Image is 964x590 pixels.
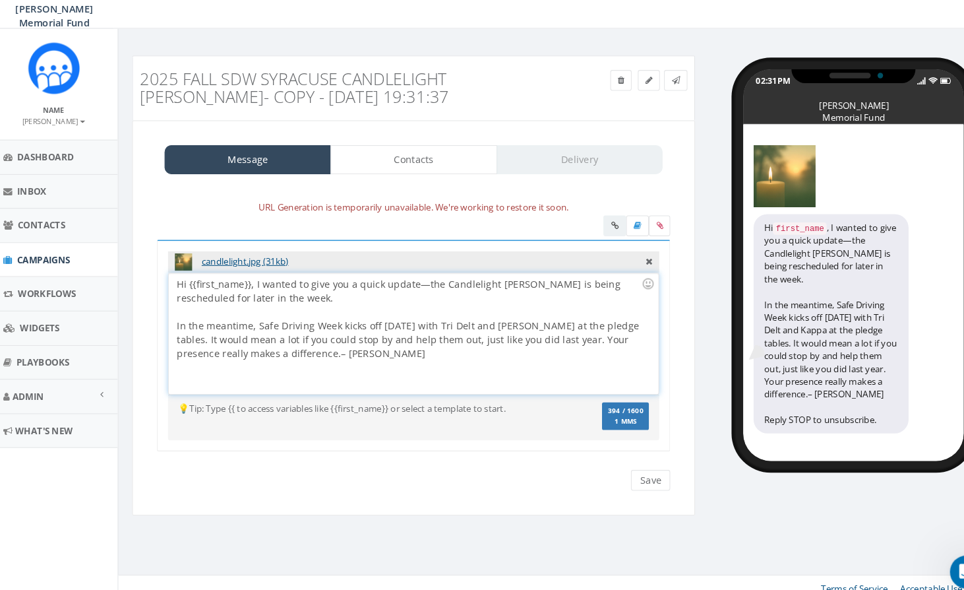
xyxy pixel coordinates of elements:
img: Rally_Corp_Icon.png [37,54,86,104]
input: Save [614,463,651,483]
div: URL Generation is temporarily unavailable. We're working to restore it soon. [150,205,661,220]
a: [PERSON_NAME] [32,123,92,135]
span: 1 MMS [591,414,626,420]
span: Dashboard [26,158,81,170]
span: [PERSON_NAME] Memorial Fund [25,16,100,42]
h3: 2025 Fall SDW Syracuse Candlelight [PERSON_NAME]- Copy - [DATE] 19:31:37 [144,81,532,115]
a: Acceptable Use Policy [872,571,956,583]
span: 1 [946,545,957,556]
span: Widgets [29,321,67,333]
span: Playbooks [26,354,76,366]
div: [PERSON_NAME] Memorial Fund [794,108,860,115]
small: Name [51,114,72,123]
span: 394 / 1600 [591,403,626,411]
div: Hi {{first_name}}, I wanted to give you a quick update—the Candlelight [PERSON_NAME] is being res... [179,279,624,306]
div: In the meantime, Safe Driving Week kicks off [DATE] with Tri Delt and [PERSON_NAME] at the pledge... [179,319,624,358]
span: Delete Campaign [601,84,607,96]
span: Send Test Message [653,84,661,96]
div: 02:31PM [733,85,766,96]
span: Contacts [27,223,73,235]
small: [PERSON_NAME] [32,125,92,134]
span: What's New [24,420,80,432]
a: Message [167,152,327,180]
a: candlelight.jpg (31kb) [203,257,286,269]
div: Hi , I wanted to give you a quick update—the Candlelight [PERSON_NAME] is being rescheduled for l... [731,218,880,428]
span: Inbox [26,191,55,203]
div: 💡Tip: Type {{ to access variables like {{first_name}} or select a template to start. [171,399,562,411]
span: Attach your media [631,220,651,240]
span: Workflows [27,288,83,300]
span: Edit Campaign [628,84,634,96]
span: Campaigns [26,256,77,268]
iframe: Intercom live chat [919,545,951,577]
a: Terms of Service [796,571,860,583]
code: first_name [750,226,801,238]
label: Insert Template Text [609,220,631,240]
span: Admin [22,387,52,399]
a: Contacts [326,152,486,180]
